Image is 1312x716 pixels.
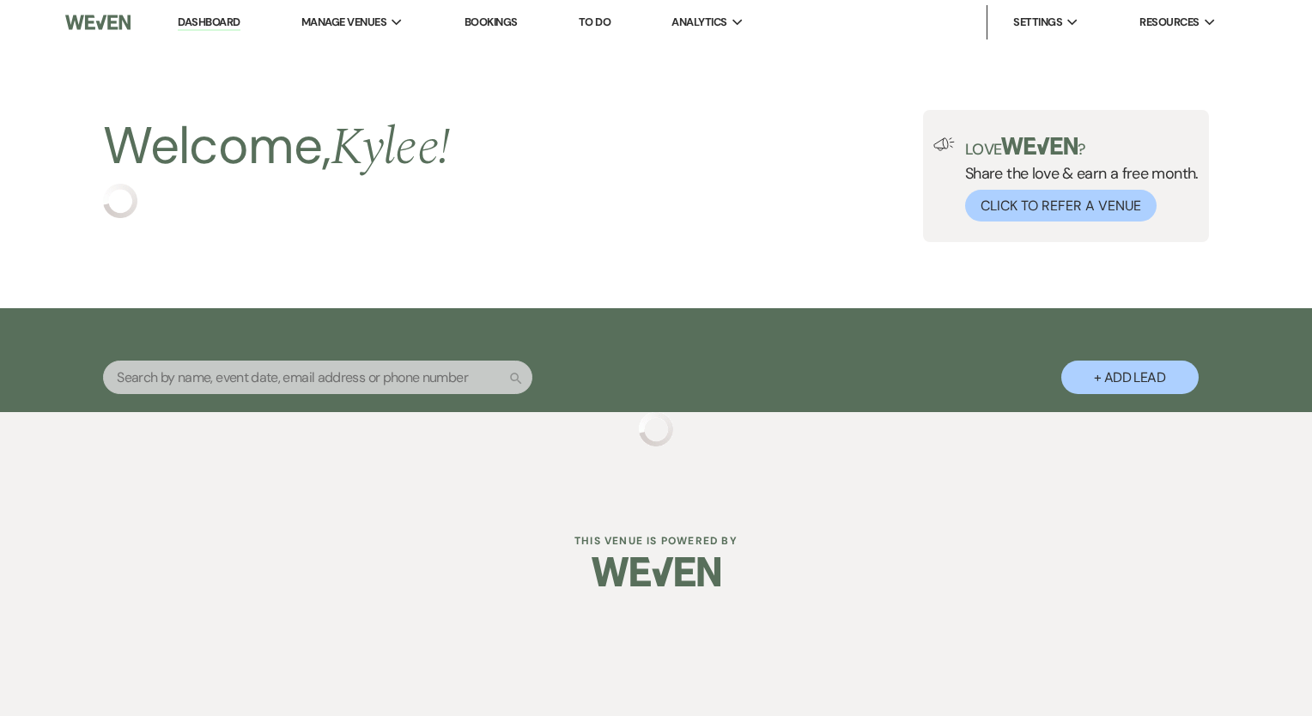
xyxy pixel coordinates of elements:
[103,110,450,184] h2: Welcome,
[1013,14,1062,31] span: Settings
[178,15,240,31] a: Dashboard
[301,14,386,31] span: Manage Venues
[103,361,532,394] input: Search by name, event date, email address or phone number
[1061,361,1199,394] button: + Add Lead
[331,108,450,187] span: Kylee !
[465,15,518,29] a: Bookings
[592,542,720,602] img: Weven Logo
[1001,137,1078,155] img: weven-logo-green.svg
[65,4,130,40] img: Weven Logo
[579,15,610,29] a: To Do
[933,137,955,151] img: loud-speaker-illustration.svg
[671,14,726,31] span: Analytics
[955,137,1199,221] div: Share the love & earn a free month.
[103,184,137,218] img: loading spinner
[639,412,673,446] img: loading spinner
[965,190,1157,221] button: Click to Refer a Venue
[1139,14,1199,31] span: Resources
[965,137,1199,157] p: Love ?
